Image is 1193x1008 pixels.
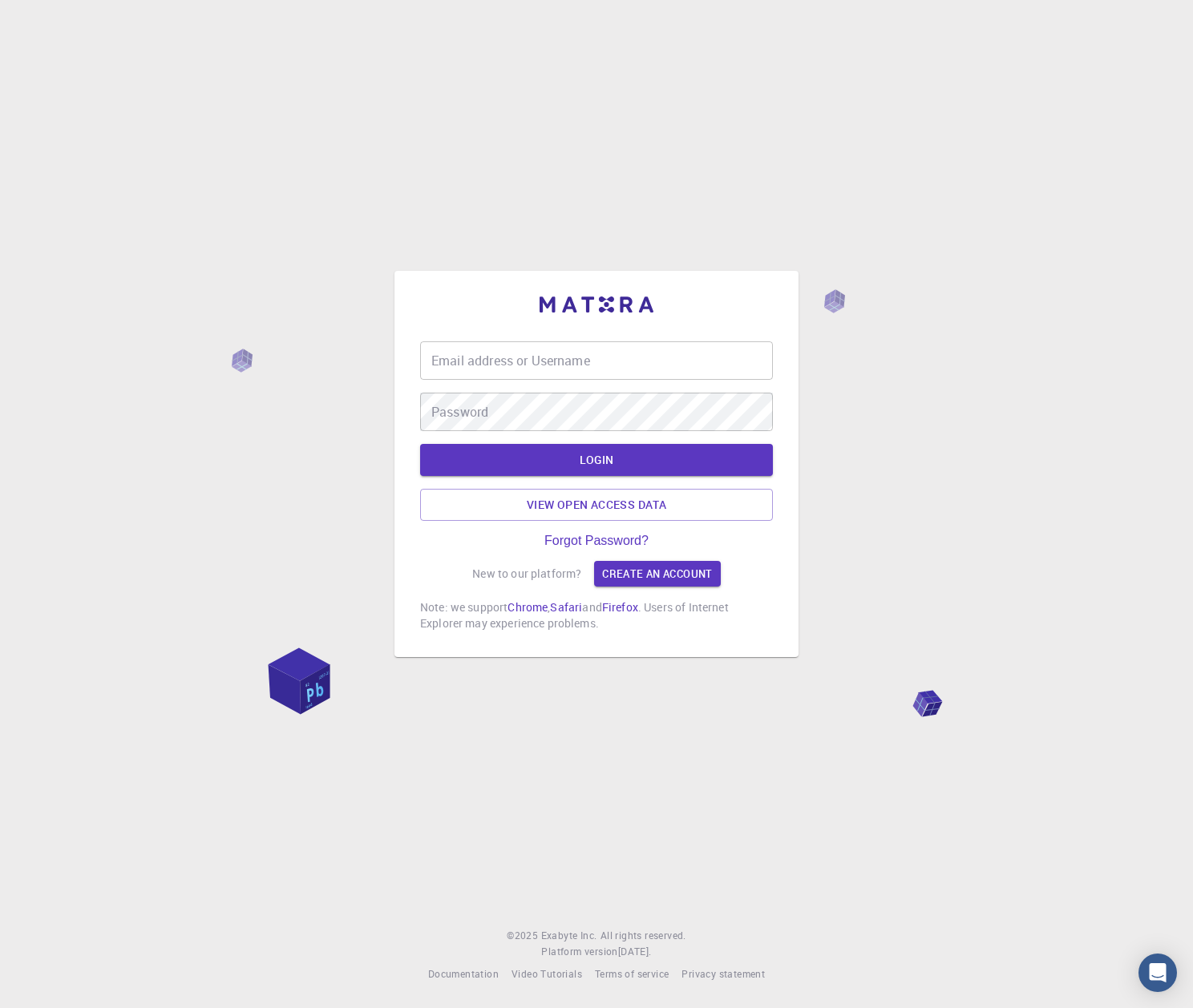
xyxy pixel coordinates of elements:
span: [DATE] . [618,945,652,958]
button: LOGIN [420,444,773,476]
span: Exabyte Inc. [541,929,597,941]
a: Firefox [602,599,638,615]
a: Forgot Password? [544,534,649,548]
span: Privacy statement [681,967,765,980]
a: Create an account [594,561,720,587]
a: [DATE]. [618,944,652,960]
span: Platform version [541,944,617,960]
a: Terms of service [595,966,669,982]
a: Video Tutorials [512,966,582,982]
a: Safari [550,599,582,615]
span: All rights reserved. [601,928,686,944]
p: Note: we support , and . Users of Internet Explorer may experience problems. [420,599,773,631]
div: Open Intercom Messenger [1138,954,1177,992]
a: Exabyte Inc. [541,928,597,944]
a: Privacy statement [681,966,765,982]
a: Documentation [428,966,499,982]
a: View open access data [420,489,773,521]
a: Chrome [508,599,548,615]
p: New to our platform? [472,566,581,582]
span: Video Tutorials [512,967,582,980]
span: Documentation [428,967,499,980]
span: © 2025 [507,928,540,944]
span: Terms of service [595,967,669,980]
